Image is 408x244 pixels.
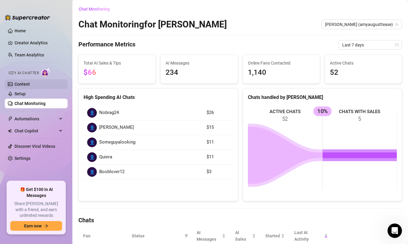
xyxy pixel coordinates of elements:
span: 1,140 [248,67,315,78]
span: $66 [84,68,96,77]
p: Answers to your common questions [6,160,107,166]
p: Learn about our AI Chatter - Izzy [6,91,107,97]
div: High Spending AI Chats [84,93,233,101]
span: [PERSON_NAME] [99,124,134,131]
a: Content [14,82,30,87]
article: $3 [207,168,229,176]
span: filter [183,231,189,240]
div: Search for helpSearch for help [4,16,117,27]
span: Izzy AI Chatter [8,70,39,76]
span: 52 [330,67,397,78]
p: CRM, Chatting and Management Tools [6,115,107,121]
h2: 5 collections [6,35,115,43]
article: $15 [207,124,229,131]
a: Creator Analytics [14,38,63,48]
input: Search for help [4,16,117,27]
img: AI Chatter [41,68,51,77]
a: Team Analytics [14,52,44,57]
span: AI Sales [235,229,251,242]
span: News [100,203,111,208]
article: $11 [207,154,229,161]
span: team [395,23,399,26]
span: Online Fans Contacted [248,60,315,66]
div: Close [106,2,117,13]
h4: Performance Metrics [78,40,135,50]
a: Home [14,28,26,33]
span: Nobrag24 [99,109,119,116]
span: Chat Monitoring [79,7,110,11]
h4: Chats [78,216,402,224]
span: filter [185,234,188,238]
span: 🎁 Get $100 in AI Messages [10,187,62,198]
span: 5 articles [6,68,26,74]
span: 234 [166,67,232,78]
span: Started [265,233,280,239]
span: Last AI Activity [294,229,323,242]
div: 👤 [87,167,97,177]
p: Izzy - AI Chatter [6,84,107,90]
img: logo-BBDzfeDw.svg [5,14,50,21]
span: Chat Copilot [14,126,57,136]
button: Chat Monitoring [78,4,115,14]
span: Active Chats [330,60,397,66]
span: AI Messages [166,60,232,66]
a: Setup [14,91,26,96]
a: Discover Viral Videos [14,144,55,149]
button: Messages [30,188,60,212]
span: thunderbolt [8,116,13,121]
button: Earn nowarrow-right [10,221,62,231]
article: $26 [207,109,229,116]
button: Help [60,188,90,212]
span: AI Messages [197,229,221,242]
span: Last 7 days [342,40,398,49]
span: 13 articles [6,167,28,173]
span: Messages [35,203,56,208]
div: 👤 [87,138,97,147]
span: Quiera [99,154,112,161]
h2: Chat Monitoring for [PERSON_NAME] [78,19,227,30]
span: Booblover12 [99,168,125,176]
span: 3 articles [6,99,26,105]
span: arrow-right [44,224,48,228]
div: Chats handled by [PERSON_NAME] [248,93,397,101]
a: Chat Monitoring [14,101,46,106]
span: 13 articles [6,136,28,142]
article: $11 [207,139,229,146]
div: 👤 [87,123,97,132]
div: 👤 [87,108,97,118]
button: News [90,188,121,212]
p: Frequently Asked Questions [6,152,107,158]
p: Onboarding to Supercreator [6,60,107,66]
span: Status [132,233,182,239]
p: Getting Started [6,52,107,59]
div: 👤 [87,152,97,162]
iframe: Intercom live chat [387,223,402,238]
span: Someguyalooking [99,139,135,146]
span: Amy (amyaugusttease) [325,20,398,29]
span: Earn now [24,223,42,228]
a: Settings [14,156,30,161]
p: Billing [6,183,107,189]
p: Learn about the Supercreator platform and its features [6,122,107,135]
img: Chat Copilot [8,129,12,133]
span: Automations [14,114,57,124]
h1: Help [53,3,69,13]
span: calendar [395,43,399,47]
span: Home [9,203,21,208]
span: Total AI Sales & Tips [84,60,150,66]
span: Share [PERSON_NAME] with a friend, and earn unlimited rewards [10,201,62,219]
span: Help [70,203,81,208]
